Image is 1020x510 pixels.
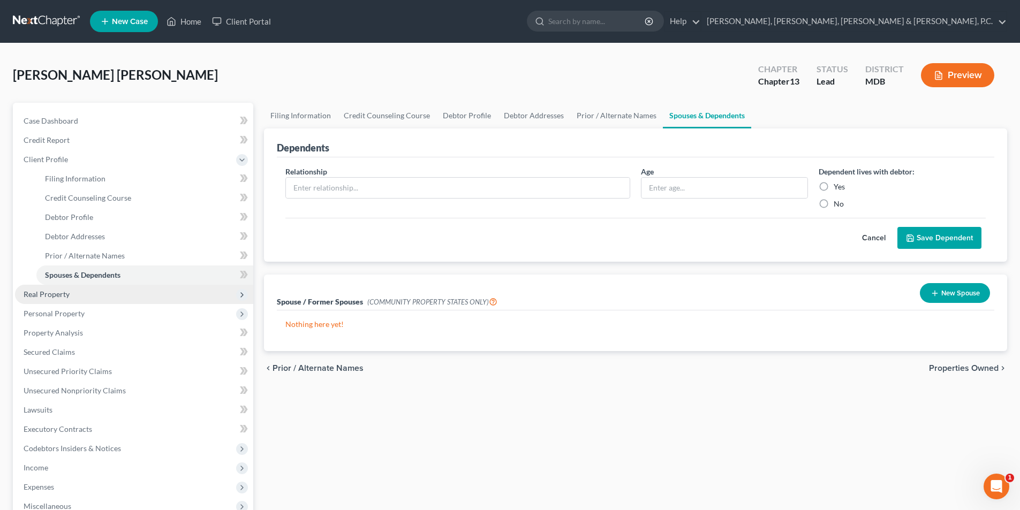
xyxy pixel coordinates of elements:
[570,103,663,128] a: Prior / Alternate Names
[45,251,125,260] span: Prior / Alternate Names
[817,75,848,88] div: Lead
[758,63,799,75] div: Chapter
[24,386,126,395] span: Unsecured Nonpriority Claims
[36,227,253,246] a: Debtor Addresses
[45,212,93,222] span: Debtor Profile
[1006,474,1014,482] span: 1
[865,63,904,75] div: District
[24,290,70,299] span: Real Property
[24,444,121,453] span: Codebtors Insiders & Notices
[664,12,700,31] a: Help
[161,12,207,31] a: Home
[15,381,253,400] a: Unsecured Nonpriority Claims
[36,246,253,265] a: Prior / Alternate Names
[929,364,999,372] span: Properties Owned
[36,169,253,188] a: Filing Information
[45,193,131,202] span: Credit Counseling Course
[264,103,337,128] a: Filing Information
[24,347,75,356] span: Secured Claims
[285,319,986,330] p: Nothing here yet!
[817,63,848,75] div: Status
[36,188,253,208] a: Credit Counseling Course
[24,309,85,318] span: Personal Property
[13,67,218,82] span: [PERSON_NAME] [PERSON_NAME]
[286,178,630,198] input: Enter relationship...
[24,155,68,164] span: Client Profile
[834,199,844,209] label: No
[15,111,253,131] a: Case Dashboard
[819,166,915,177] label: Dependent lives with debtor:
[758,75,799,88] div: Chapter
[984,474,1009,499] iframe: Intercom live chat
[367,298,497,306] span: (COMMUNITY PROPERTY STATES ONLY)
[497,103,570,128] a: Debtor Addresses
[273,364,364,372] span: Prior / Alternate Names
[15,323,253,342] a: Property Analysis
[15,400,253,420] a: Lawsuits
[24,463,48,472] span: Income
[264,364,273,372] i: chevron_left
[15,420,253,439] a: Executory Contracts
[36,208,253,227] a: Debtor Profile
[112,18,148,26] span: New Case
[548,11,646,31] input: Search by name...
[337,103,436,128] a: Credit Counseling Course
[920,283,990,303] button: New Spouse
[15,362,253,381] a: Unsecured Priority Claims
[24,135,70,144] span: Credit Report
[929,364,1007,372] button: Properties Owned chevron_right
[897,227,981,249] button: Save Dependent
[641,178,807,198] input: Enter age...
[285,167,327,176] span: Relationship
[24,116,78,125] span: Case Dashboard
[24,482,54,491] span: Expenses
[15,342,253,362] a: Secured Claims
[277,141,329,154] div: Dependents
[207,12,276,31] a: Client Portal
[45,232,105,241] span: Debtor Addresses
[999,364,1007,372] i: chevron_right
[15,131,253,150] a: Credit Report
[24,328,83,337] span: Property Analysis
[45,174,105,183] span: Filing Information
[701,12,1007,31] a: [PERSON_NAME], [PERSON_NAME], [PERSON_NAME] & [PERSON_NAME], P.C.
[865,75,904,88] div: MDB
[790,76,799,86] span: 13
[264,364,364,372] button: chevron_left Prior / Alternate Names
[24,405,52,414] span: Lawsuits
[36,265,253,285] a: Spouses & Dependents
[24,367,112,376] span: Unsecured Priority Claims
[663,103,751,128] a: Spouses & Dependents
[24,424,92,433] span: Executory Contracts
[834,181,845,192] label: Yes
[641,166,654,177] label: Age
[277,297,363,306] span: Spouse / Former Spouses
[921,63,994,87] button: Preview
[45,270,120,279] span: Spouses & Dependents
[436,103,497,128] a: Debtor Profile
[850,227,897,249] button: Cancel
